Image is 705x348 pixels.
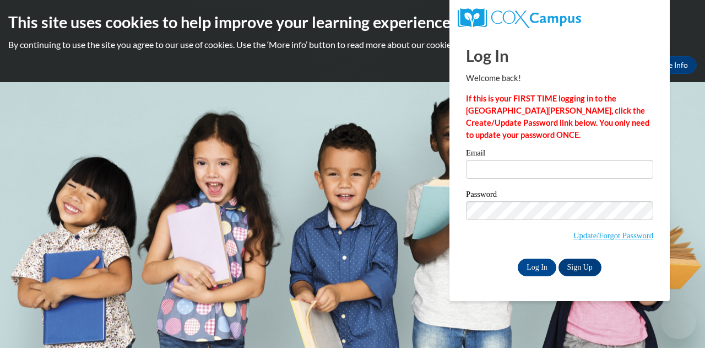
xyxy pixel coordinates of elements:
h2: This site uses cookies to help improve your learning experience. [8,11,697,33]
label: Password [466,190,653,201]
a: Sign Up [558,259,601,276]
p: Welcome back! [466,72,653,84]
input: Log In [518,259,556,276]
p: By continuing to use the site you agree to our use of cookies. Use the ‘More info’ button to read... [8,39,697,51]
a: Update/Forgot Password [573,231,653,240]
iframe: Button to launch messaging window [661,304,696,339]
img: COX Campus [458,8,581,28]
label: Email [466,149,653,160]
a: More Info [645,56,697,74]
strong: If this is your FIRST TIME logging in to the [GEOGRAPHIC_DATA][PERSON_NAME], click the Create/Upd... [466,94,649,140]
h1: Log In [466,44,653,67]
